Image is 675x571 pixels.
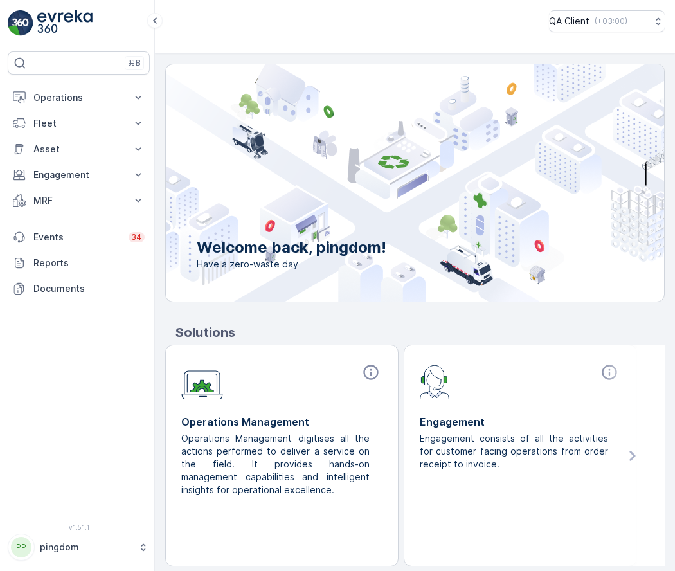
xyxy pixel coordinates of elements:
p: Engagement [420,414,621,430]
button: Fleet [8,111,150,136]
span: v 1.51.1 [8,523,150,531]
span: Have a zero-waste day [197,258,386,271]
a: Reports [8,250,150,276]
p: Events [33,231,121,244]
p: ⌘B [128,58,141,68]
p: Engagement [33,168,124,181]
p: pingdom [40,541,132,554]
p: MRF [33,194,124,207]
img: module-icon [181,363,223,400]
p: Reports [33,257,145,269]
p: Operations Management [181,414,382,430]
button: Engagement [8,162,150,188]
p: Engagement consists of all the activities for customer facing operations from order receipt to in... [420,432,611,471]
p: Documents [33,282,145,295]
a: Documents [8,276,150,302]
button: QA Client(+03:00) [549,10,665,32]
p: Operations Management digitises all the actions performed to deliver a service on the field. It p... [181,432,372,496]
img: module-icon [420,363,450,399]
p: Solutions [175,323,665,342]
button: PPpingdom [8,534,150,561]
p: Welcome back, pingdom! [197,237,386,258]
p: Asset [33,143,124,156]
button: Operations [8,85,150,111]
p: Fleet [33,117,124,130]
p: ( +03:00 ) [595,16,627,26]
button: Asset [8,136,150,162]
p: Operations [33,91,124,104]
img: logo [8,10,33,36]
img: logo_light-DOdMpM7g.png [37,10,93,36]
div: PP [11,537,32,557]
button: MRF [8,188,150,213]
img: city illustration [108,64,664,302]
p: 34 [131,232,142,242]
p: QA Client [549,15,589,28]
a: Events34 [8,224,150,250]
